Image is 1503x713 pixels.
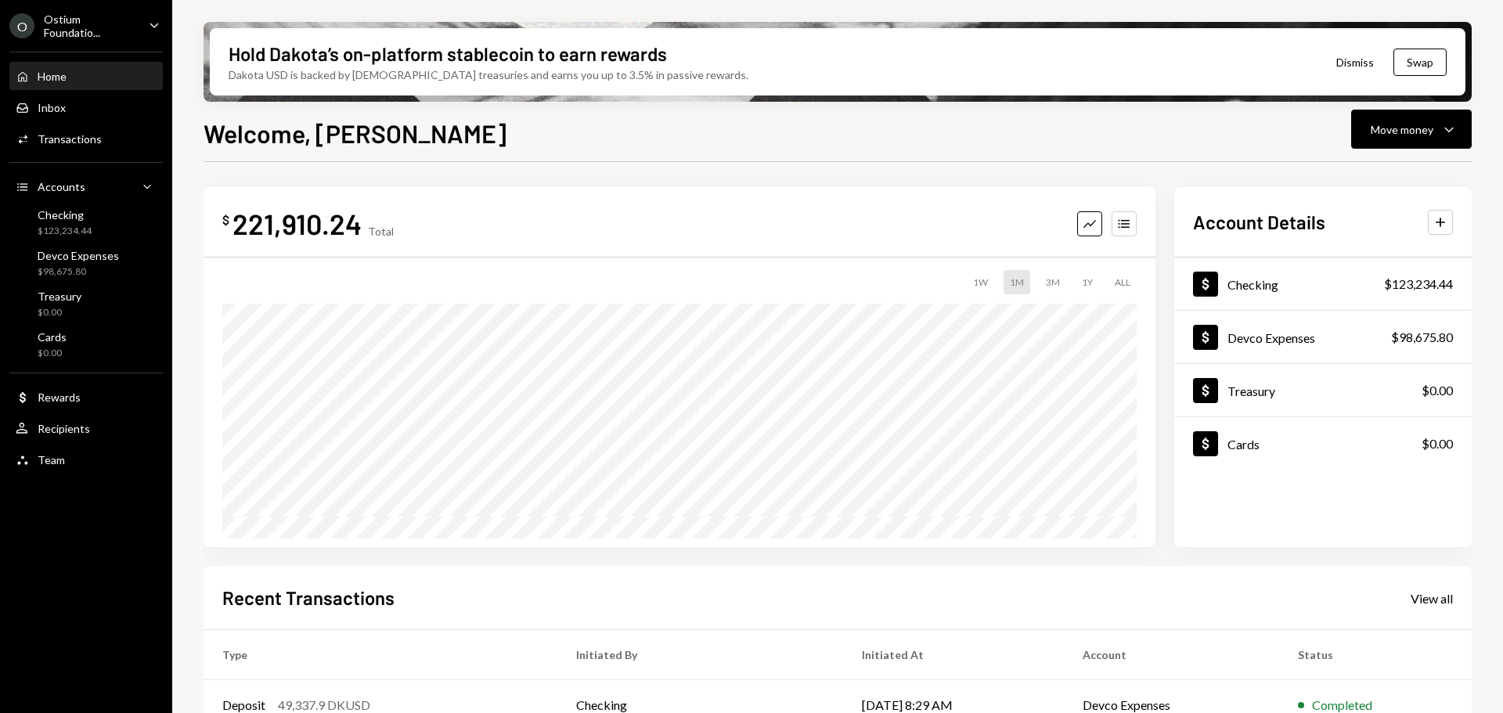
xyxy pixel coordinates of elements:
a: Team [9,445,163,474]
div: Treasury [38,290,81,303]
div: Transactions [38,132,102,146]
div: $ [222,212,229,228]
th: Initiated By [557,630,843,680]
a: Home [9,62,163,90]
a: Cards$0.00 [9,326,163,363]
div: Hold Dakota’s on-platform stablecoin to earn rewards [229,41,667,67]
th: Type [204,630,557,680]
div: Checking [38,208,92,221]
div: 1M [1004,270,1030,294]
div: Checking [1227,277,1278,292]
th: Status [1279,630,1472,680]
div: $98,675.80 [1391,328,1453,347]
th: Account [1064,630,1279,680]
div: Ostium Foundatio... [44,13,136,39]
div: $123,234.44 [38,225,92,238]
div: 3M [1040,270,1066,294]
div: Home [38,70,67,83]
div: ALL [1108,270,1137,294]
a: Inbox [9,93,163,121]
div: $0.00 [38,347,67,360]
button: Swap [1393,49,1447,76]
a: Treasury$0.00 [9,285,163,322]
div: $0.00 [1422,381,1453,400]
div: Team [38,453,65,466]
div: Inbox [38,101,66,114]
h1: Welcome, [PERSON_NAME] [204,117,506,149]
a: Checking$123,234.44 [9,203,163,241]
a: Rewards [9,383,163,411]
div: View all [1411,591,1453,607]
a: View all [1411,589,1453,607]
div: $123,234.44 [1384,275,1453,293]
a: Devco Expenses$98,675.80 [9,244,163,282]
th: Initiated At [843,630,1064,680]
div: Devco Expenses [1227,330,1315,345]
a: Treasury$0.00 [1174,364,1472,416]
button: Move money [1351,110,1472,149]
div: Total [368,225,394,238]
div: 1Y [1076,270,1099,294]
a: Accounts [9,172,163,200]
h2: Recent Transactions [222,585,395,610]
div: 221,910.24 [232,206,362,241]
a: Devco Expenses$98,675.80 [1174,311,1472,363]
div: Cards [38,330,67,344]
div: Dakota USD is backed by [DEMOGRAPHIC_DATA] treasuries and earns you up to 3.5% in passive rewards. [229,67,748,83]
div: $0.00 [1422,434,1453,453]
div: $98,675.80 [38,265,119,279]
a: Recipients [9,414,163,442]
div: $0.00 [38,306,81,319]
div: Move money [1371,121,1433,138]
div: Cards [1227,437,1260,452]
div: Accounts [38,180,85,193]
div: Recipients [38,422,90,435]
div: Devco Expenses [38,249,119,262]
h2: Account Details [1193,209,1325,235]
div: O [9,13,34,38]
button: Dismiss [1317,44,1393,81]
a: Checking$123,234.44 [1174,257,1472,310]
div: Rewards [38,391,81,404]
div: 1W [967,270,994,294]
a: Transactions [9,124,163,153]
a: Cards$0.00 [1174,417,1472,470]
div: Treasury [1227,384,1275,398]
